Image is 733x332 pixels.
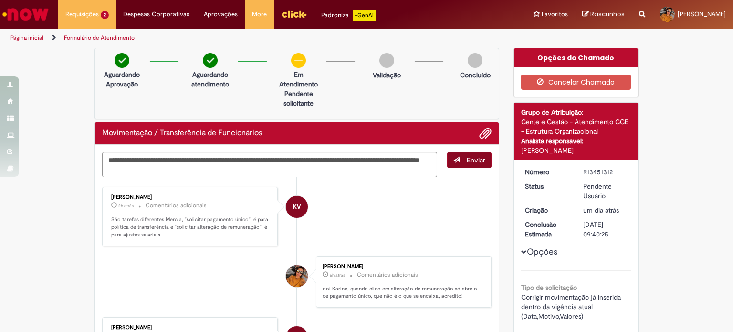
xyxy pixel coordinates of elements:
[542,10,568,19] span: Favoritos
[518,205,576,215] dt: Criação
[65,10,99,19] span: Requisições
[467,156,485,164] span: Enviar
[373,70,401,80] p: Validação
[204,10,238,19] span: Aprovações
[123,10,189,19] span: Despesas Corporativas
[521,293,623,321] span: Corrigir movimentação já inserida dentro da vigência atual (Data,Motivo,Valores)
[187,70,233,89] p: Aguardando atendimento
[111,325,270,331] div: [PERSON_NAME]
[583,167,628,177] div: R13451312
[99,70,145,89] p: Aguardando Aprovação
[64,34,135,42] a: Formulário de Atendimento
[7,29,482,47] ul: Trilhas de página
[518,167,576,177] dt: Número
[514,48,639,67] div: Opções do Chamado
[678,10,726,18] span: [PERSON_NAME]
[111,194,270,200] div: [PERSON_NAME]
[590,10,625,19] span: Rascunhos
[291,53,306,68] img: circle-minus.png
[479,127,492,139] button: Adicionar anexos
[293,195,301,218] span: KV
[518,220,576,239] dt: Conclusão Estimada
[252,10,267,19] span: More
[582,10,625,19] a: Rascunhos
[330,272,345,278] span: 6h atrás
[275,89,322,108] p: Pendente solicitante
[323,285,482,300] p: ooi Karine, quando clico em alteração de remuneração só abre o de pagamento único, que não é o qu...
[330,272,345,278] time: 28/08/2025 11:18:59
[118,203,134,209] span: 2h atrás
[275,70,322,89] p: Em Atendimento
[521,146,631,155] div: [PERSON_NAME]
[583,206,619,214] span: um dia atrás
[286,265,308,287] div: Mercia Mayra Meneses Ferreira
[115,53,129,68] img: check-circle-green.png
[102,152,437,178] textarea: Digite sua mensagem aqui...
[460,70,491,80] p: Concluído
[323,264,482,269] div: [PERSON_NAME]
[521,283,577,292] b: Tipo de solicitação
[583,220,628,239] div: [DATE] 09:40:25
[101,11,109,19] span: 2
[521,136,631,146] div: Analista responsável:
[353,10,376,21] p: +GenAi
[111,216,270,238] p: São tarefas diferentes Mercia, "solicitar pagamento único", é para política de transferência e "s...
[321,10,376,21] div: Padroniza
[203,53,218,68] img: check-circle-green.png
[447,152,492,168] button: Enviar
[102,129,262,138] h2: Movimentação / Transferência de Funcionários Histórico de tíquete
[521,107,631,117] div: Grupo de Atribuição:
[468,53,482,68] img: img-circle-grey.png
[118,203,134,209] time: 28/08/2025 15:36:14
[286,196,308,218] div: Karine Vieira
[1,5,50,24] img: ServiceNow
[357,271,418,279] small: Comentários adicionais
[146,202,207,210] small: Comentários adicionais
[583,182,628,201] div: Pendente Usuário
[521,75,631,90] button: Cancelar Chamado
[281,7,307,21] img: click_logo_yellow_360x200.png
[521,117,631,136] div: Gente e Gestão - Atendimento GGE - Estrutura Organizacional
[583,205,628,215] div: 27/08/2025 10:07:07
[379,53,394,68] img: img-circle-grey.png
[10,34,43,42] a: Página inicial
[518,182,576,191] dt: Status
